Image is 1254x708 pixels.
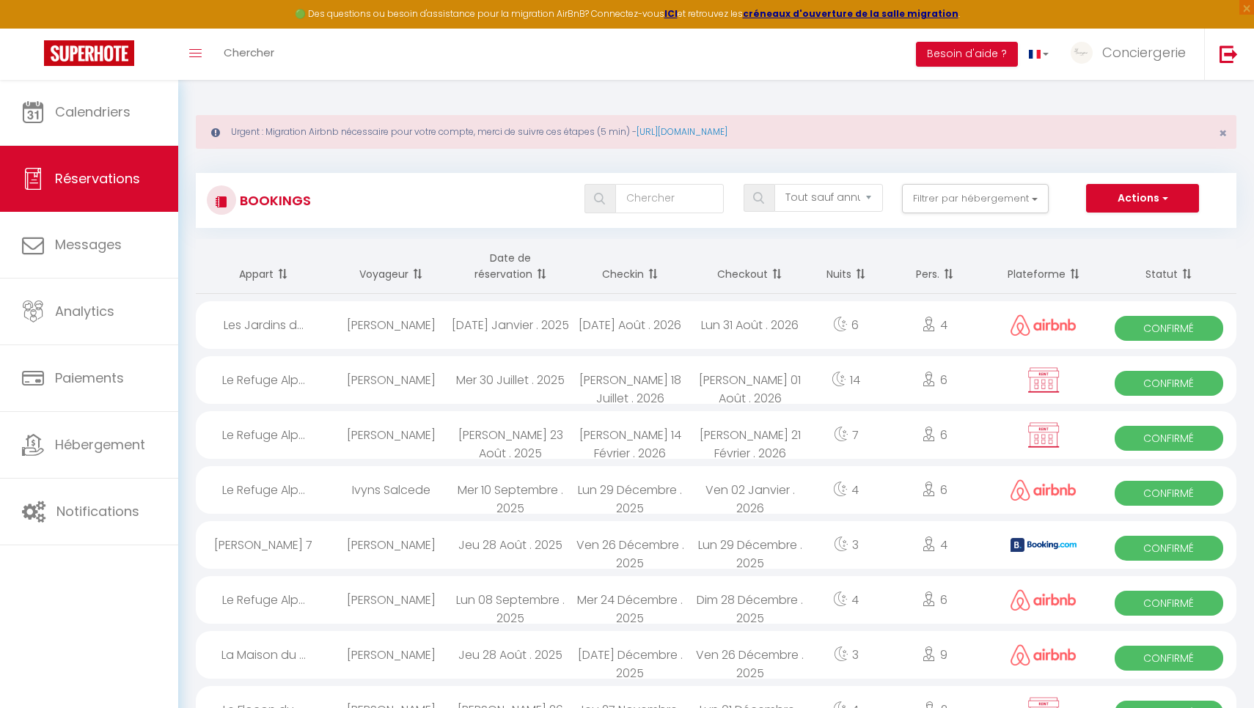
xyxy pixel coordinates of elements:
h3: Bookings [236,184,311,217]
button: Close [1219,127,1227,140]
a: [URL][DOMAIN_NAME] [637,125,727,138]
th: Sort by checkin [571,239,690,294]
a: créneaux d'ouverture de la salle migration [743,7,958,20]
th: Sort by status [1101,239,1236,294]
img: logout [1220,45,1238,63]
th: Sort by nights [810,239,882,294]
th: Sort by channel [986,239,1101,294]
span: Analytics [55,302,114,320]
a: ... Conciergerie [1060,29,1204,80]
span: Calendriers [55,103,131,121]
th: Sort by checkout [690,239,810,294]
span: Conciergerie [1102,43,1186,62]
th: Sort by booking date [451,239,571,294]
th: Sort by rentals [196,239,331,294]
span: Hébergement [55,435,145,454]
iframe: Chat [1192,642,1243,697]
button: Filtrer par hébergement [902,184,1049,213]
button: Actions [1086,184,1199,213]
span: Notifications [56,502,139,520]
a: Chercher [213,29,285,80]
span: × [1219,124,1227,142]
button: Besoin d'aide ? [916,42,1018,67]
input: Chercher [615,184,724,213]
img: ... [1071,42,1093,64]
img: Super Booking [44,40,134,66]
div: Urgent : Migration Airbnb nécessaire pour votre compte, merci de suivre ces étapes (5 min) - [196,115,1236,149]
span: Réservations [55,169,140,188]
span: Paiements [55,369,124,387]
span: Messages [55,235,122,254]
th: Sort by guest [331,239,450,294]
span: Chercher [224,45,274,60]
th: Sort by people [883,239,987,294]
a: ICI [664,7,678,20]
